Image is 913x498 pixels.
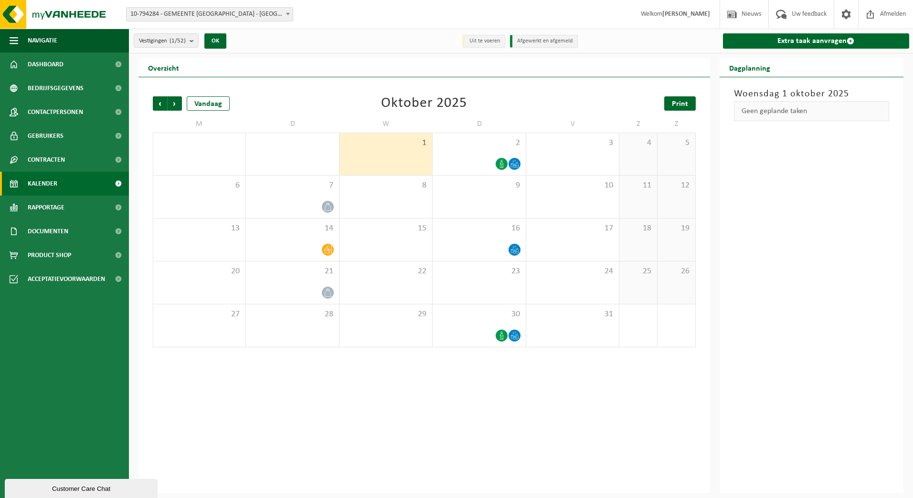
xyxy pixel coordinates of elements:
span: 23 [437,266,520,277]
span: 19 [662,223,690,234]
td: V [526,115,619,133]
h3: Woensdag 1 oktober 2025 [734,87,890,101]
button: Vestigingen(1/52) [134,33,199,48]
h2: Overzicht [138,58,189,77]
span: 10-794284 - GEMEENTE BEVEREN - BEVEREN-WAAS [127,8,293,21]
iframe: chat widget [5,477,159,498]
span: 5 [662,138,690,148]
span: 1 [344,138,427,148]
td: W [340,115,433,133]
span: 27 [158,309,241,320]
span: 12 [662,180,690,191]
span: 28 [251,309,334,320]
td: Z [658,115,696,133]
span: 18 [624,223,652,234]
span: 10 [531,180,614,191]
span: Gebruikers [28,124,64,148]
span: 15 [344,223,427,234]
span: Vorige [153,96,167,111]
span: 2 [437,138,520,148]
span: 25 [624,266,652,277]
span: 11 [624,180,652,191]
span: 20 [158,266,241,277]
button: OK [204,33,226,49]
div: Vandaag [187,96,230,111]
span: 29 [344,309,427,320]
td: M [153,115,246,133]
span: Product Shop [28,243,71,267]
span: 24 [531,266,614,277]
span: 14 [251,223,334,234]
div: Oktober 2025 [381,96,467,111]
count: (1/52) [170,38,186,44]
td: Z [619,115,658,133]
span: 7 [251,180,334,191]
span: 16 [437,223,520,234]
span: Dashboard [28,52,64,76]
span: Vestigingen [139,34,186,48]
span: Volgende [168,96,182,111]
span: 10-794284 - GEMEENTE BEVEREN - BEVEREN-WAAS [126,7,293,21]
li: Afgewerkt en afgemeld [510,35,578,48]
span: 8 [344,180,427,191]
span: Bedrijfsgegevens [28,76,84,100]
span: 9 [437,180,520,191]
span: Rapportage [28,196,64,219]
span: Navigatie [28,29,57,52]
span: Documenten [28,219,68,243]
span: 31 [531,309,614,320]
span: 22 [344,266,427,277]
span: 17 [531,223,614,234]
span: Acceptatievoorwaarden [28,267,105,291]
h2: Dagplanning [720,58,780,77]
span: Kalender [28,172,57,196]
td: D [246,115,339,133]
strong: [PERSON_NAME] [662,10,710,18]
span: 4 [624,138,652,148]
a: Extra taak aanvragen [723,33,910,49]
span: Contactpersonen [28,100,83,124]
span: 21 [251,266,334,277]
td: D [433,115,526,133]
a: Print [664,96,696,111]
span: Print [672,100,688,108]
li: Uit te voeren [462,35,505,48]
span: 3 [531,138,614,148]
span: 13 [158,223,241,234]
span: 30 [437,309,520,320]
span: 6 [158,180,241,191]
span: Contracten [28,148,65,172]
div: Geen geplande taken [734,101,890,121]
span: 26 [662,266,690,277]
